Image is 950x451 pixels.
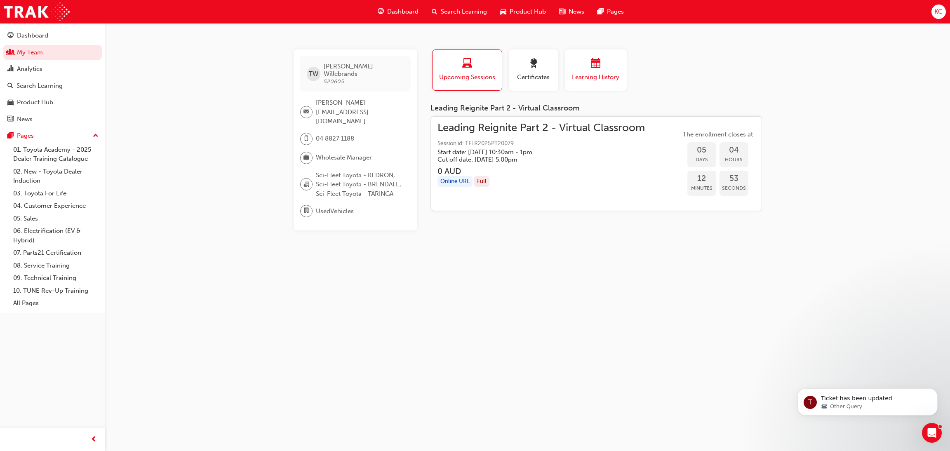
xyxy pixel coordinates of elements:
[720,146,748,155] span: 04
[7,32,14,40] span: guage-icon
[437,123,755,204] a: Leading Reignite Part 2 - Virtual ClassroomSession id: TFLR2025PT20079Start date: [DATE] 10:30am ...
[324,63,404,78] span: [PERSON_NAME] Willebrands
[10,284,102,297] a: 10. TUNE Rev-Up Training
[17,98,53,107] div: Product Hub
[10,259,102,272] a: 08. Service Training
[10,165,102,187] a: 02. New - Toyota Dealer Induction
[17,64,42,74] div: Analytics
[3,28,102,43] a: Dashboard
[17,31,48,40] div: Dashboard
[441,7,487,16] span: Search Learning
[7,99,14,106] span: car-icon
[316,134,354,143] span: 04 8827 1188
[309,69,318,79] span: TW
[720,183,748,193] span: Seconds
[569,7,584,16] span: News
[16,81,63,91] div: Search Learning
[785,371,950,429] iframe: Intercom notifications message
[474,176,489,187] div: Full
[303,153,309,163] span: briefcase-icon
[509,49,558,91] button: Certificates
[7,116,14,123] span: news-icon
[515,73,552,82] span: Certificates
[432,49,502,91] button: Upcoming Sessions
[378,7,384,17] span: guage-icon
[303,179,309,190] span: organisation-icon
[10,212,102,225] a: 05. Sales
[3,128,102,143] button: Pages
[10,272,102,284] a: 09. Technical Training
[931,5,946,19] button: KC
[500,7,506,17] span: car-icon
[437,139,645,148] span: Session id: TFLR2025PT20079
[316,98,404,126] span: [PERSON_NAME][EMAIL_ADDRESS][DOMAIN_NAME]
[934,7,943,16] span: KC
[93,131,99,141] span: up-icon
[10,200,102,212] a: 04. Customer Experience
[10,247,102,259] a: 07. Parts21 Certification
[3,95,102,110] a: Product Hub
[591,59,601,70] span: calendar-icon
[494,3,553,20] a: car-iconProduct Hub
[437,176,473,187] div: Online URL
[3,26,102,128] button: DashboardMy TeamAnalyticsSearch LearningProduct HubNews
[437,123,645,133] span: Leading Reignite Part 2 - Virtual Classroom
[553,3,591,20] a: news-iconNews
[316,171,404,199] span: Sci-Fleet Toyota - KEDRON, Sci-Fleet Toyota - BRENDALE, Sci-Fleet Toyota - TARINGA
[425,3,494,20] a: search-iconSearch Learning
[17,131,34,141] div: Pages
[324,78,344,85] span: 520605
[510,7,546,16] span: Product Hub
[571,73,621,82] span: Learning History
[432,7,437,17] span: search-icon
[437,148,632,156] h5: Start date: [DATE] 10:30am - 1pm
[687,146,716,155] span: 05
[687,174,716,183] span: 12
[371,3,425,20] a: guage-iconDashboard
[3,112,102,127] a: News
[687,155,716,164] span: Days
[303,206,309,216] span: department-icon
[7,66,14,73] span: chart-icon
[720,174,748,183] span: 53
[720,155,748,164] span: Hours
[10,187,102,200] a: 03. Toyota For Life
[17,115,33,124] div: News
[387,7,419,16] span: Dashboard
[4,2,70,21] img: Trak
[7,132,14,140] span: pages-icon
[437,167,645,176] h3: 0 AUD
[10,297,102,310] a: All Pages
[10,225,102,247] a: 06. Electrification (EV & Hybrid)
[316,207,354,216] span: UsedVehicles
[565,49,627,91] button: Learning History
[3,78,102,94] a: Search Learning
[7,49,14,56] span: people-icon
[430,104,762,113] div: Leading Reignite Part 2 - Virtual Classroom
[303,107,309,117] span: email-icon
[591,3,630,20] a: pages-iconPages
[7,82,13,90] span: search-icon
[91,435,97,445] span: prev-icon
[607,7,624,16] span: Pages
[316,153,372,162] span: Wholesale Manager
[529,59,538,70] span: award-icon
[687,183,716,193] span: Minutes
[3,61,102,77] a: Analytics
[439,73,496,82] span: Upcoming Sessions
[10,143,102,165] a: 01. Toyota Academy - 2025 Dealer Training Catalogue
[559,7,565,17] span: news-icon
[3,45,102,60] a: My Team
[597,7,604,17] span: pages-icon
[681,130,755,139] span: The enrollment closes at
[922,423,942,443] iframe: Intercom live chat
[303,134,309,144] span: mobile-icon
[462,59,472,70] span: laptop-icon
[437,156,632,163] h5: Cut off date: [DATE] 5:00pm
